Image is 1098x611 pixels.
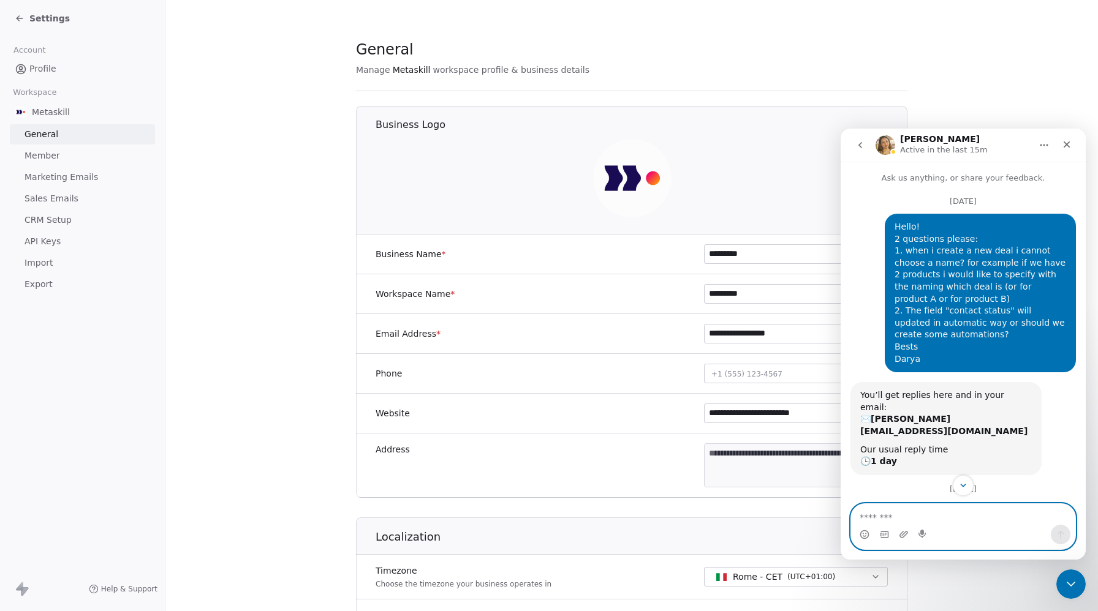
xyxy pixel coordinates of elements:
span: API Keys [25,235,61,248]
a: Help & Support [89,584,157,594]
button: Rome - CET(UTC+01:00) [704,567,888,587]
span: Metaskill [32,106,70,118]
h1: Localization [376,530,908,544]
span: Manage [356,64,390,76]
span: Rome - CET [733,571,782,583]
label: Website [376,407,410,419]
a: Sales Emails [10,189,155,209]
span: General [356,40,414,59]
a: Member [10,146,155,166]
span: +1 (555) 123-4567 [711,370,782,378]
label: Address [376,443,410,455]
label: Email Address [376,328,441,340]
label: Timezone [376,564,551,577]
button: +1 (555) 123-4567 [704,364,888,383]
span: Account [8,41,51,59]
p: Choose the timezone your business operates in [376,579,551,589]
iframe: Intercom live chat [841,129,1086,560]
label: Phone [376,367,402,380]
h1: Business Logo [376,118,908,132]
span: Export [25,278,53,291]
a: CRM Setup [10,210,155,230]
span: ( UTC+01:00 ) [787,571,835,582]
a: Profile [10,59,155,79]
span: Profile [29,62,56,75]
label: Workspace Name [376,288,455,300]
span: Member [25,149,60,162]
label: Business Name [376,248,446,260]
a: Import [10,253,155,273]
span: workspace profile & business details [433,64,589,76]
span: Marketing Emails [25,171,98,184]
span: Import [25,257,53,269]
span: Help & Support [101,584,157,594]
a: Settings [15,12,70,24]
a: General [10,124,155,144]
span: Metaskill [393,64,431,76]
span: Settings [29,12,70,24]
span: General [25,128,58,141]
iframe: Intercom live chat [1056,569,1086,599]
span: Sales Emails [25,192,78,205]
a: API Keys [10,231,155,252]
span: CRM Setup [25,214,72,227]
span: Workspace [8,83,62,102]
img: AVATAR%20METASKILL%20-%20Colori%20Positivo.png [593,139,672,217]
a: Export [10,274,155,294]
a: Marketing Emails [10,167,155,187]
img: AVATAR%20METASKILL%20-%20Colori%20Positivo.png [15,106,27,118]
